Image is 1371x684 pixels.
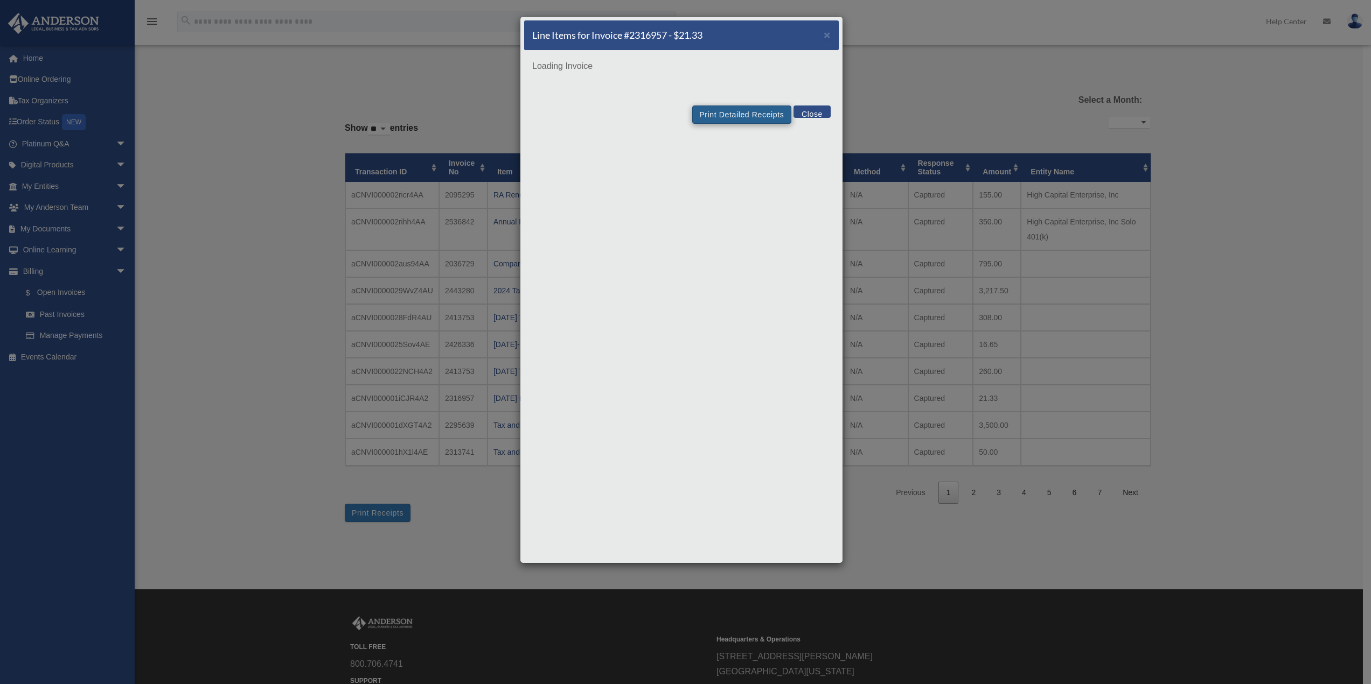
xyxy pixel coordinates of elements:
h5: Line Items for Invoice #2316957 - $21.33 [532,29,702,42]
span: × [824,29,831,41]
button: Print Detailed Receipts [692,105,791,124]
button: Close [794,105,831,118]
p: Loading Invoice [532,59,831,74]
button: Close [824,29,831,40]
